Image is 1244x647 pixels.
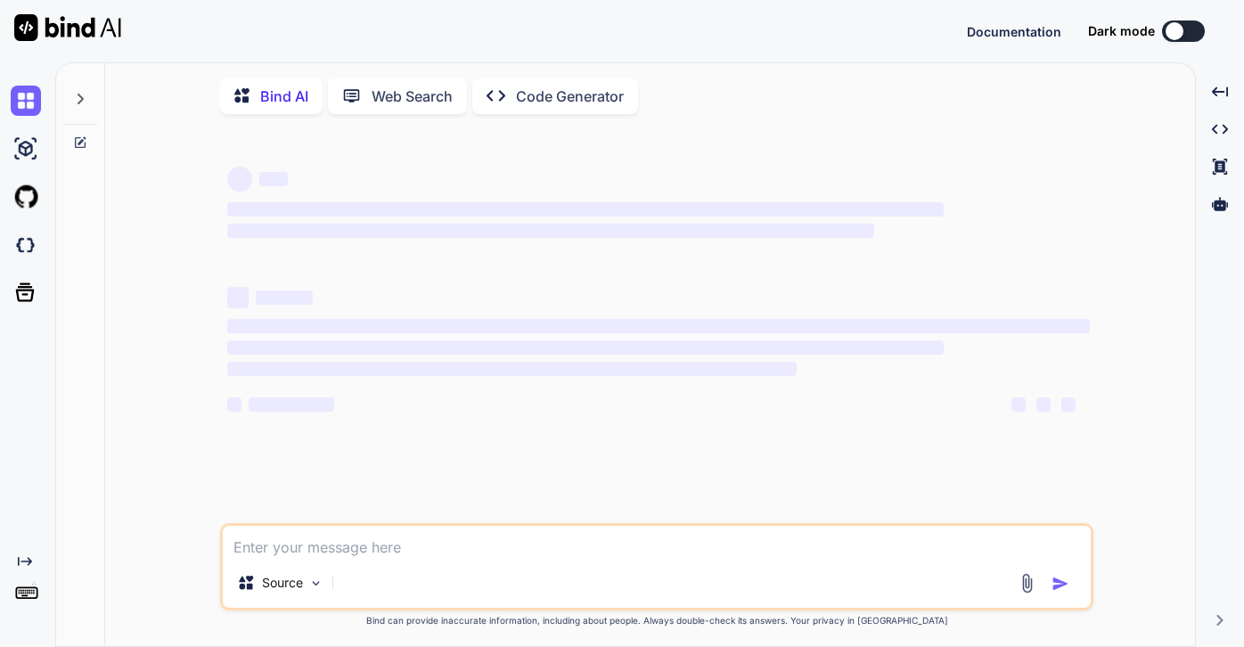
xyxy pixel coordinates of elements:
span: ‌ [256,291,313,305]
span: Documentation [967,24,1061,39]
span: ‌ [1011,397,1026,412]
p: Code Generator [516,86,624,107]
span: ‌ [227,397,241,412]
span: Dark mode [1088,22,1155,40]
img: githubLight [11,182,41,212]
span: ‌ [227,224,874,238]
p: Web Search [372,86,453,107]
img: darkCloudIdeIcon [11,230,41,260]
span: ‌ [227,340,943,355]
span: ‌ [227,167,252,192]
span: ‌ [227,362,797,376]
img: icon [1052,575,1069,593]
span: ‌ [1061,397,1076,412]
span: ‌ [249,397,334,412]
span: ‌ [227,319,1090,333]
img: chat [11,86,41,116]
span: ‌ [259,172,288,186]
span: ‌ [227,287,249,308]
p: Bind can provide inaccurate information, including about people. Always double-check its answers.... [220,614,1093,627]
img: attachment [1017,573,1037,594]
span: ‌ [227,202,943,217]
img: Pick Models [308,576,323,591]
p: Source [262,574,303,592]
p: Bind AI [260,86,308,107]
button: Documentation [967,22,1061,41]
img: Bind AI [14,14,121,41]
img: ai-studio [11,134,41,164]
span: ‌ [1036,397,1051,412]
